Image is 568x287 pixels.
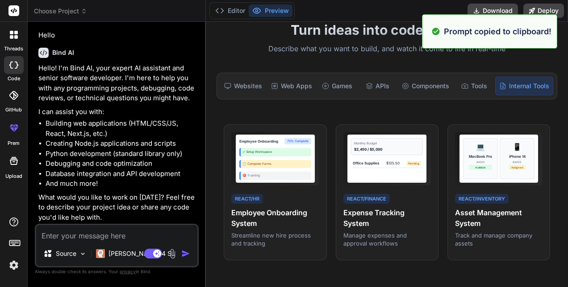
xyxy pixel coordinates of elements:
[212,4,249,17] button: Editor
[398,77,453,95] div: Components
[455,77,493,95] div: Tools
[317,77,356,95] div: Games
[5,172,22,180] label: Upload
[495,77,553,95] div: Internal Tools
[46,119,197,139] li: Building web applications (HTML/CSS/JS, React, Next.js, etc.)
[455,207,543,229] h4: Asset Management System
[509,165,526,170] div: Assigned
[468,4,518,18] button: Download
[239,148,311,156] div: ✓ Setup Workspace
[56,249,76,258] p: Source
[38,107,197,117] p: I can assist you with:
[444,25,551,37] p: Prompt copied to clipboard!
[181,249,190,258] img: icon
[6,258,21,273] img: settings
[406,161,421,166] div: Pending
[239,160,311,168] div: 📋 Complete Forms
[38,63,197,103] p: Hello! I'm Bind AI, your expert AI assistant and senior software developer. I'm here to help you ...
[109,249,175,258] p: [PERSON_NAME] 4 S..
[343,207,431,229] h4: Expense Tracking System
[46,169,197,179] li: Database integration and API development
[46,179,197,189] li: And much more!
[46,159,197,169] li: Debugging and code optimization
[523,4,564,18] button: Deploy
[46,149,197,159] li: Python development (standard library only)
[358,77,397,95] div: APIs
[469,154,492,159] div: MacBook Pro
[354,147,420,152] div: $2,450 / $5,000
[38,30,197,41] p: Hello
[231,231,319,247] p: Streamline new hire process and tracking
[239,172,311,180] div: 🎯 Training
[354,141,420,146] div: Monthly Budget
[8,75,20,82] label: code
[231,194,263,204] div: React/HR
[34,7,87,16] span: Choose Project
[239,139,278,144] div: Employee Onboarding
[476,141,485,152] div: 💻
[267,77,316,95] div: Web Apps
[8,139,20,147] label: prem
[4,45,23,53] label: threads
[343,194,390,204] div: React/Finance
[5,106,22,114] label: GitHub
[469,160,492,164] div: #A001
[231,207,319,229] h4: Employee Onboarding System
[211,43,563,55] p: Describe what you want to build, and watch it come to life in real-time
[343,231,431,247] p: Manage expenses and approval workflows
[249,4,292,17] button: Preview
[509,154,526,159] div: iPhone 14
[455,194,509,204] div: React/Inventory
[509,160,526,164] div: #A002
[35,267,199,276] p: Always double-check its answers. Your in Bind
[386,160,400,166] div: $125.50
[52,48,74,57] h6: Bind AI
[211,22,563,38] h1: Turn ideas into code instantly
[431,25,440,37] img: alert
[513,141,522,152] div: 📱
[353,160,379,166] div: Office Supplies
[120,269,136,274] span: privacy
[38,193,197,223] p: What would you like to work on [DATE]? Feel free to describe your project idea or share any code ...
[221,77,266,95] div: Websites
[96,249,105,258] img: Claude 4 Sonnet
[46,139,197,149] li: Creating Node.js applications and scripts
[455,231,543,247] p: Track and manage company assets
[469,165,492,170] div: Available
[79,250,87,258] img: Pick Models
[167,249,178,259] img: attachment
